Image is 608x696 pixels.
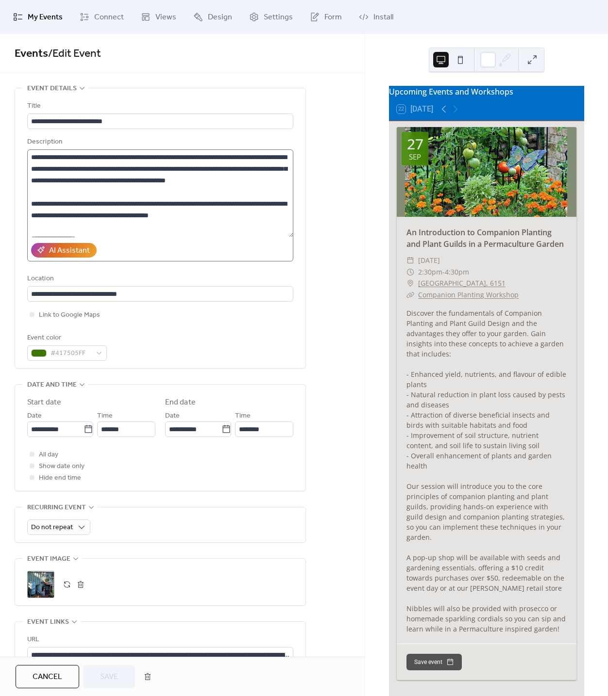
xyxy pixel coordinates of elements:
[409,153,421,161] div: Sep
[39,449,58,461] span: All day
[418,290,519,299] a: Companion Planting Workshop
[397,308,576,634] div: Discover the fundamentals of Companion Planting and Plant Guild Design and the advantages they of...
[208,12,232,23] span: Design
[165,410,180,422] span: Date
[373,12,393,23] span: Install
[406,255,414,266] div: ​
[235,410,251,422] span: Time
[39,472,81,484] span: Hide end time
[406,266,414,278] div: ​
[134,4,184,30] a: Views
[27,83,77,95] span: Event details
[324,12,342,23] span: Form
[27,553,70,565] span: Event image
[39,461,84,472] span: Show date only
[97,410,113,422] span: Time
[352,4,401,30] a: Install
[442,266,445,278] span: -
[72,4,131,30] a: Connect
[49,245,90,257] div: AI Assistant
[27,397,61,408] div: Start date
[406,227,564,249] a: An Introduction to Companion Planting and Plant Guilds in a Permaculture Garden
[27,502,86,514] span: Recurring event
[303,4,349,30] a: Form
[27,634,291,646] div: URL
[39,309,100,321] span: Link to Google Maps
[264,12,293,23] span: Settings
[31,243,97,258] button: AI Assistant
[27,616,69,628] span: Event links
[51,348,91,359] span: #417505FF
[27,571,54,598] div: ;
[407,137,423,151] div: 27
[15,43,48,65] a: Events
[418,255,440,266] span: [DATE]
[418,277,506,289] a: [GEOGRAPHIC_DATA], 6151
[27,410,42,422] span: Date
[27,379,77,391] span: Date and time
[406,289,414,301] div: ​
[27,332,105,344] div: Event color
[33,671,62,683] span: Cancel
[445,266,469,278] span: 4:30pm
[406,277,414,289] div: ​
[418,266,442,278] span: 2:30pm
[27,136,291,148] div: Description
[94,12,124,23] span: Connect
[165,397,196,408] div: End date
[16,665,79,688] button: Cancel
[27,100,291,112] div: Title
[6,4,70,30] a: My Events
[406,654,462,670] button: Save event
[186,4,239,30] a: Design
[31,521,73,534] span: Do not repeat
[242,4,300,30] a: Settings
[155,12,176,23] span: Views
[28,12,63,23] span: My Events
[27,273,291,285] div: Location
[389,86,584,97] div: Upcoming Events and Workshops
[48,43,101,65] span: / Edit Event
